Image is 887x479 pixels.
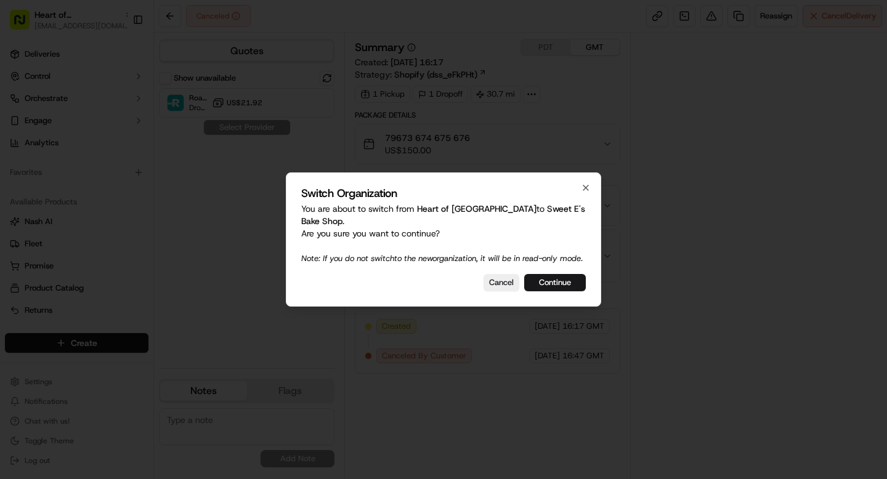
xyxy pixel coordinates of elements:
[524,274,586,291] button: Continue
[301,203,586,264] p: You are about to switch from to . Are you sure you want to continue?
[301,253,583,264] span: Note: If you do not switch to the new organization, it will be in read-only mode.
[417,203,537,214] span: Heart of [GEOGRAPHIC_DATA]
[484,274,519,291] button: Cancel
[301,188,586,199] h2: Switch Organization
